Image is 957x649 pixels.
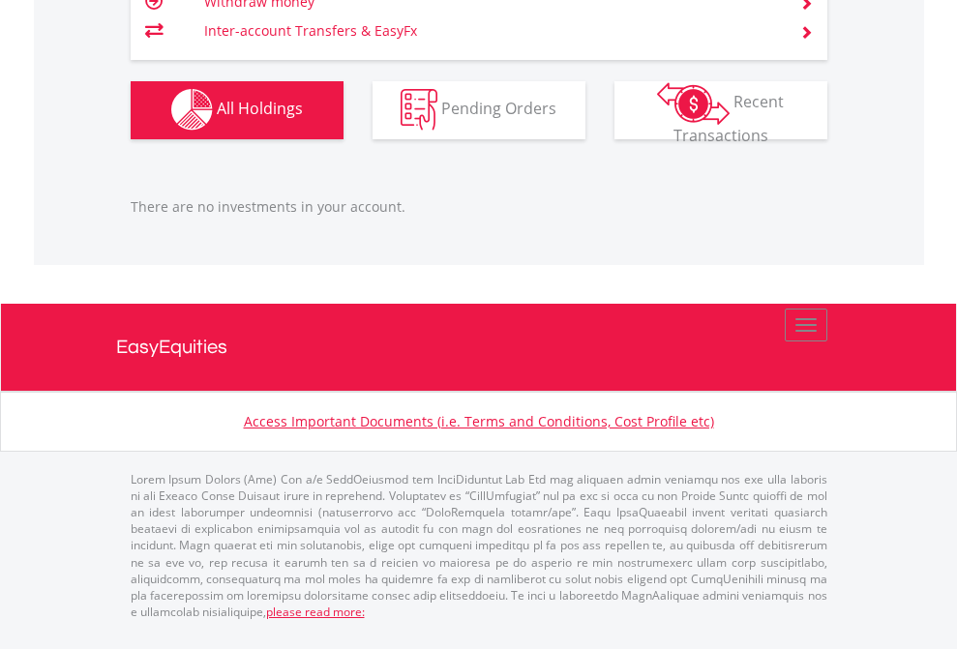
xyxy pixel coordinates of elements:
a: please read more: [266,604,365,620]
span: Recent Transactions [673,91,785,146]
img: pending_instructions-wht.png [401,89,437,131]
p: There are no investments in your account. [131,197,827,217]
button: Recent Transactions [614,81,827,139]
span: All Holdings [217,98,303,119]
span: Pending Orders [441,98,556,119]
a: EasyEquities [116,304,842,391]
button: All Holdings [131,81,344,139]
img: transactions-zar-wht.png [657,82,730,125]
td: Inter-account Transfers & EasyFx [204,16,776,45]
button: Pending Orders [373,81,585,139]
img: holdings-wht.png [171,89,213,131]
a: Access Important Documents (i.e. Terms and Conditions, Cost Profile etc) [244,412,714,430]
p: Lorem Ipsum Dolors (Ame) Con a/e SeddOeiusmod tem InciDiduntut Lab Etd mag aliquaen admin veniamq... [131,471,827,620]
